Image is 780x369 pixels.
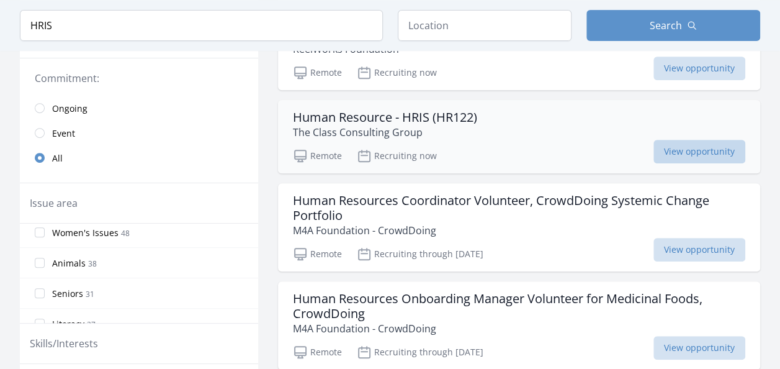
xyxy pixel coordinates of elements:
[87,319,96,330] span: 27
[52,318,84,330] span: Literacy
[653,238,745,262] span: View opportunity
[357,345,483,360] p: Recruiting through [DATE]
[20,121,258,145] a: Event
[20,145,258,170] a: All
[278,100,760,173] a: Human Resource - HRIS (HR122) The Class Consulting Group Remote Recruiting now View opportunity
[278,17,760,90] a: HRIS Analyst KeelWorks Foundation Remote Recruiting now View opportunity
[293,110,477,125] h3: Human Resource - HRIS (HR122)
[653,140,745,163] span: View opportunity
[650,18,682,33] span: Search
[293,247,342,262] p: Remote
[278,183,760,271] a: Human Resources Coordinator Volunteer, CrowdDoing Systemic Change Portfolio M4A Foundation - Crow...
[398,10,572,41] input: Location
[52,257,86,270] span: Animals
[35,258,45,268] input: Animals 38
[35,288,45,298] input: Seniors 31
[293,65,342,80] p: Remote
[20,10,383,41] input: Keyword
[20,96,258,121] a: Ongoing
[293,321,745,336] p: M4A Foundation - CrowdDoing
[293,193,745,223] h3: Human Resources Coordinator Volunteer, CrowdDoing Systemic Change Portfolio
[35,227,45,237] input: Women's Issues 48
[35,71,243,86] legend: Commitment:
[653,57,745,80] span: View opportunity
[293,125,477,140] p: The Class Consulting Group
[357,65,437,80] p: Recruiting now
[293,291,745,321] h3: Human Resources Onboarding Manager Volunteer for Medicinal Foods, CrowdDoing
[293,345,342,360] p: Remote
[293,223,745,238] p: M4A Foundation - CrowdDoing
[52,227,119,239] span: Women's Issues
[653,336,745,360] span: View opportunity
[35,319,45,329] input: Literacy 27
[30,336,98,351] legend: Skills/Interests
[86,289,94,299] span: 31
[52,288,83,300] span: Seniors
[30,196,78,211] legend: Issue area
[586,10,760,41] button: Search
[52,152,63,165] span: All
[357,148,437,163] p: Recruiting now
[88,258,97,269] span: 38
[357,247,483,262] p: Recruiting through [DATE]
[52,127,75,140] span: Event
[293,148,342,163] p: Remote
[52,102,87,115] span: Ongoing
[121,228,130,239] span: 48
